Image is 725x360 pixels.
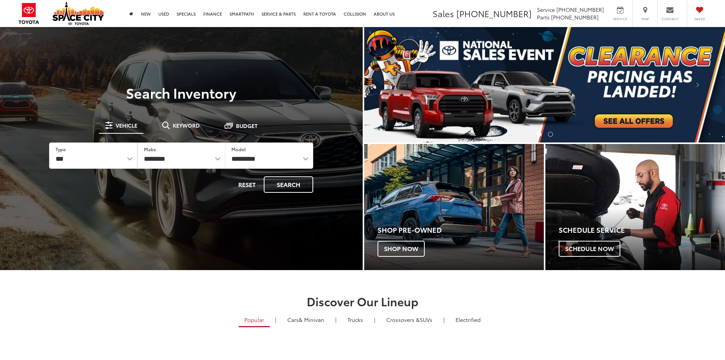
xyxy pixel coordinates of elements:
[537,132,542,137] li: Go to slide number 1.
[333,316,338,323] li: |
[231,146,246,152] label: Model
[551,13,599,21] span: [PHONE_NUMBER]
[378,226,544,234] h4: Shop Pre-Owned
[661,16,679,21] span: Contact
[450,313,486,326] a: Electrified
[299,316,324,323] span: & Minivan
[637,16,653,21] span: Map
[378,241,425,257] span: Shop Now
[273,316,278,323] li: |
[559,241,620,257] span: Schedule Now
[236,123,258,128] span: Budget
[545,144,725,270] div: Toyota
[144,146,156,152] label: Make
[671,42,725,127] button: Click to view next picture.
[116,123,137,128] span: Vehicle
[556,6,604,13] span: [PHONE_NUMBER]
[173,123,200,128] span: Keyword
[232,176,262,193] button: Reset
[342,313,369,326] a: Trucks
[386,316,420,323] span: Crossovers &
[559,226,725,234] h4: Schedule Service
[94,295,631,307] h2: Discover Our Lineup
[364,144,544,270] div: Toyota
[456,7,532,19] span: [PHONE_NUMBER]
[691,16,708,21] span: Saved
[53,2,104,25] img: Space City Toyota
[381,313,438,326] a: SUVs
[282,313,330,326] a: Cars
[433,7,454,19] span: Sales
[56,146,66,152] label: Type
[239,313,270,327] a: Popular
[372,316,377,323] li: |
[441,316,446,323] li: |
[612,16,629,21] span: Service
[548,132,553,137] li: Go to slide number 2.
[264,176,313,193] button: Search
[537,6,555,13] span: Service
[537,13,550,21] span: Parts
[545,144,725,270] a: Schedule Service Schedule Now
[364,42,418,127] button: Click to view previous picture.
[32,85,331,100] h3: Search Inventory
[364,144,544,270] a: Shop Pre-Owned Shop Now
